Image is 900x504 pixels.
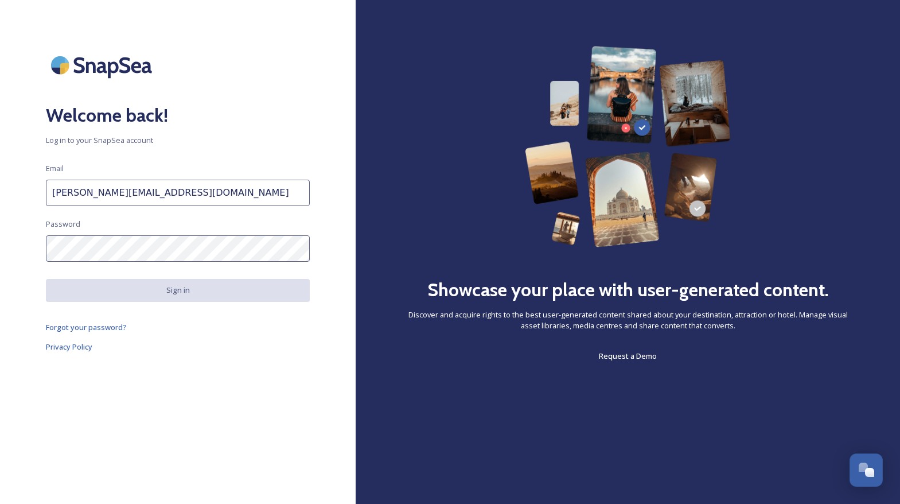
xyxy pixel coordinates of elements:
h2: Welcome back! [46,102,310,129]
button: Open Chat [850,453,883,487]
a: Forgot your password? [46,320,310,334]
span: Forgot your password? [46,322,127,332]
img: SnapSea Logo [46,46,161,84]
a: Privacy Policy [46,340,310,354]
img: 63b42ca75bacad526042e722_Group%20154-p-800.png [525,46,730,247]
span: Privacy Policy [46,342,92,352]
span: Discover and acquire rights to the best user-generated content shared about your destination, att... [402,309,854,331]
span: Email [46,163,64,174]
span: Request a Demo [599,351,657,361]
h2: Showcase your place with user-generated content. [427,276,829,304]
span: Log in to your SnapSea account [46,135,310,146]
span: Password [46,219,80,230]
button: Sign in [46,279,310,301]
a: Request a Demo [599,349,657,363]
input: john.doe@snapsea.io [46,180,310,206]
